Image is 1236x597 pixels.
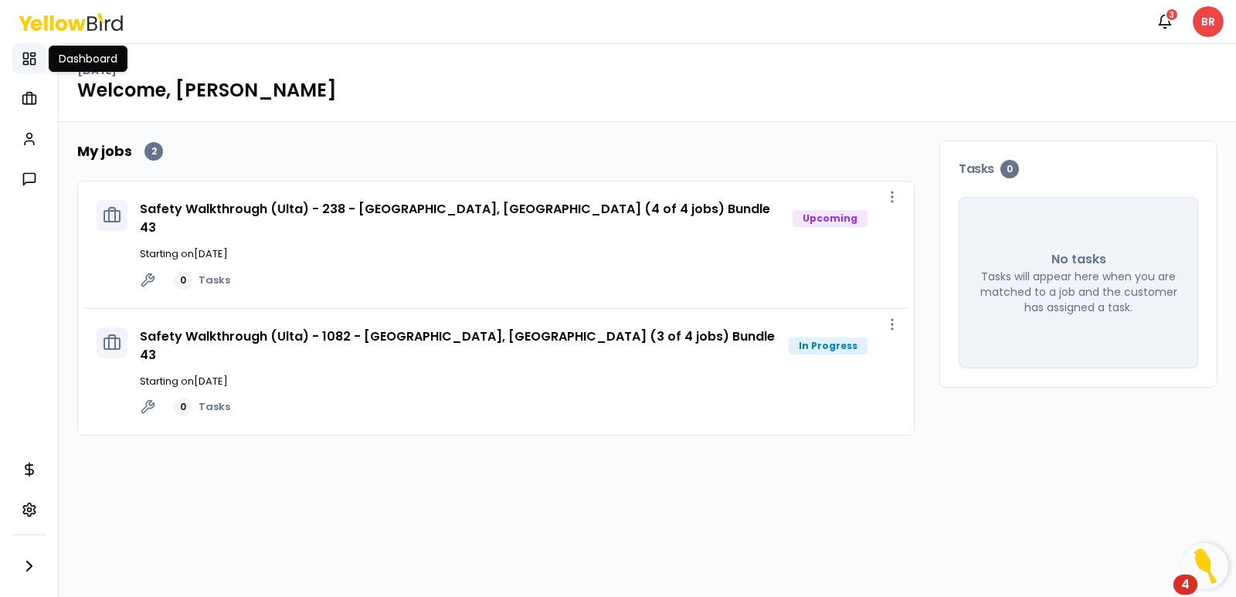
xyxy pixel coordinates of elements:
[140,200,770,236] a: Safety Walkthrough (Ulta) - 238 - [GEOGRAPHIC_DATA], [GEOGRAPHIC_DATA] (4 of 4 jobs) Bundle 43
[1051,250,1106,269] p: No tasks
[793,210,868,227] div: Upcoming
[140,246,895,262] p: Starting on [DATE]
[959,160,1198,178] h3: Tasks
[174,398,192,416] div: 0
[77,141,132,162] h2: My jobs
[140,374,895,389] p: Starting on [DATE]
[978,269,1179,315] p: Tasks will appear here when you are matched to a job and the customer has assigned a task.
[1193,6,1224,37] span: BR
[174,398,230,416] a: 0Tasks
[789,338,868,354] div: In Progress
[140,327,775,364] a: Safety Walkthrough (Ulta) - 1082 - [GEOGRAPHIC_DATA], [GEOGRAPHIC_DATA] (3 of 4 jobs) Bundle 43
[174,271,230,290] a: 0Tasks
[174,271,192,290] div: 0
[1165,8,1179,22] div: 3
[1149,6,1180,37] button: 3
[1182,543,1228,589] button: Open Resource Center, 4 new notifications
[144,142,163,161] div: 2
[1000,160,1019,178] div: 0
[77,78,1217,103] h1: Welcome, [PERSON_NAME]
